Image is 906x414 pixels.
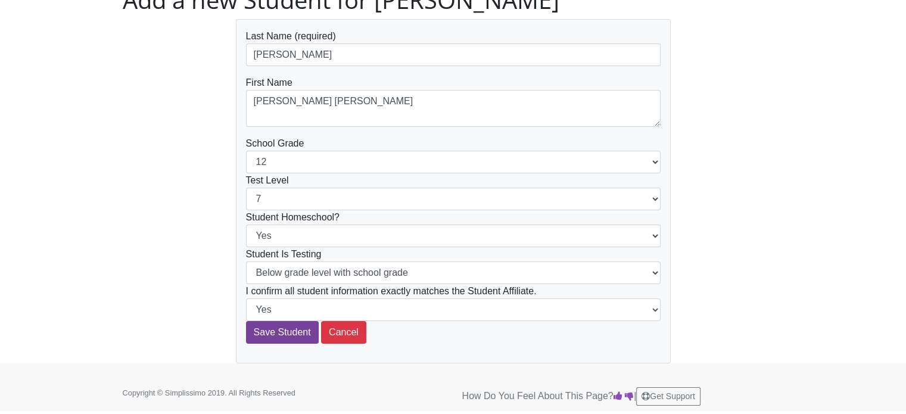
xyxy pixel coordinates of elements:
[246,76,661,127] div: First Name
[462,387,784,406] p: How Do You Feel About This Page? |
[636,387,700,406] button: Get Support
[246,29,661,66] div: Last Name (required)
[123,387,331,399] p: Copyright © Simplissimo 2019. All Rights Reserved
[321,321,366,344] button: Cancel
[246,29,661,344] form: School Grade Test Level Student Homeschool? Student Is Testing I confirm all student information ...
[246,321,319,344] input: Save Student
